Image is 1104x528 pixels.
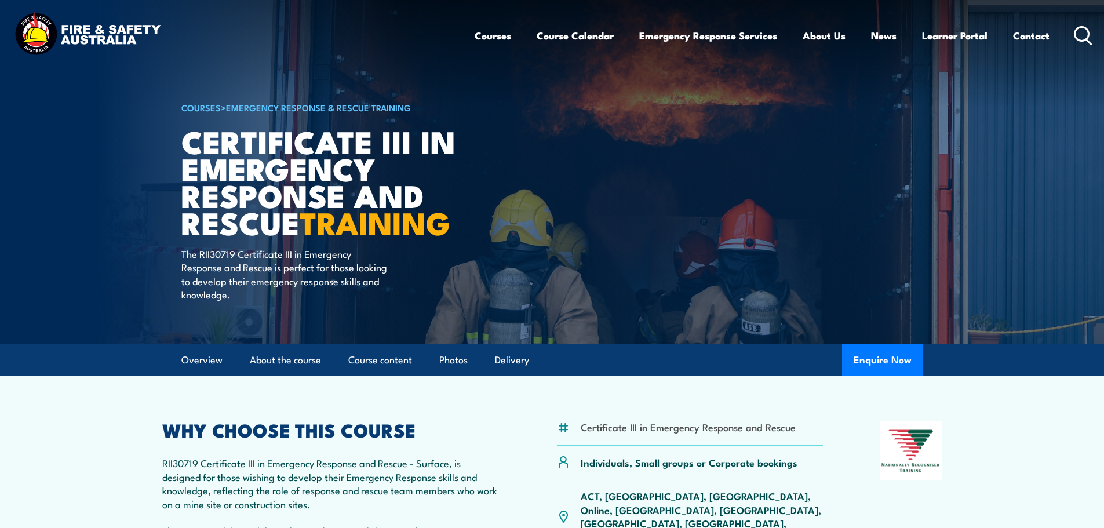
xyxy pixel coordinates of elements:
h6: > [181,100,468,114]
p: Individuals, Small groups or Corporate bookings [581,456,797,469]
a: Delivery [495,345,529,376]
img: Nationally Recognised Training logo. [880,421,942,480]
a: Emergency Response Services [639,20,777,51]
a: About Us [803,20,846,51]
li: Certificate III in Emergency Response and Rescue [581,420,796,434]
a: Course Calendar [537,20,614,51]
a: About the course [250,345,321,376]
h2: WHY CHOOSE THIS COURSE [162,421,501,438]
p: The RII30719 Certificate III in Emergency Response and Rescue is perfect for those looking to dev... [181,247,393,301]
a: News [871,20,897,51]
a: Learner Portal [922,20,988,51]
button: Enquire Now [842,344,923,376]
a: Overview [181,345,223,376]
a: Courses [475,20,511,51]
h1: Certificate III in Emergency Response and Rescue [181,128,468,236]
a: Contact [1013,20,1050,51]
a: Course content [348,345,412,376]
a: COURSES [181,101,221,114]
a: Emergency Response & Rescue Training [226,101,411,114]
a: Photos [439,345,468,376]
strong: TRAINING [300,198,450,246]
